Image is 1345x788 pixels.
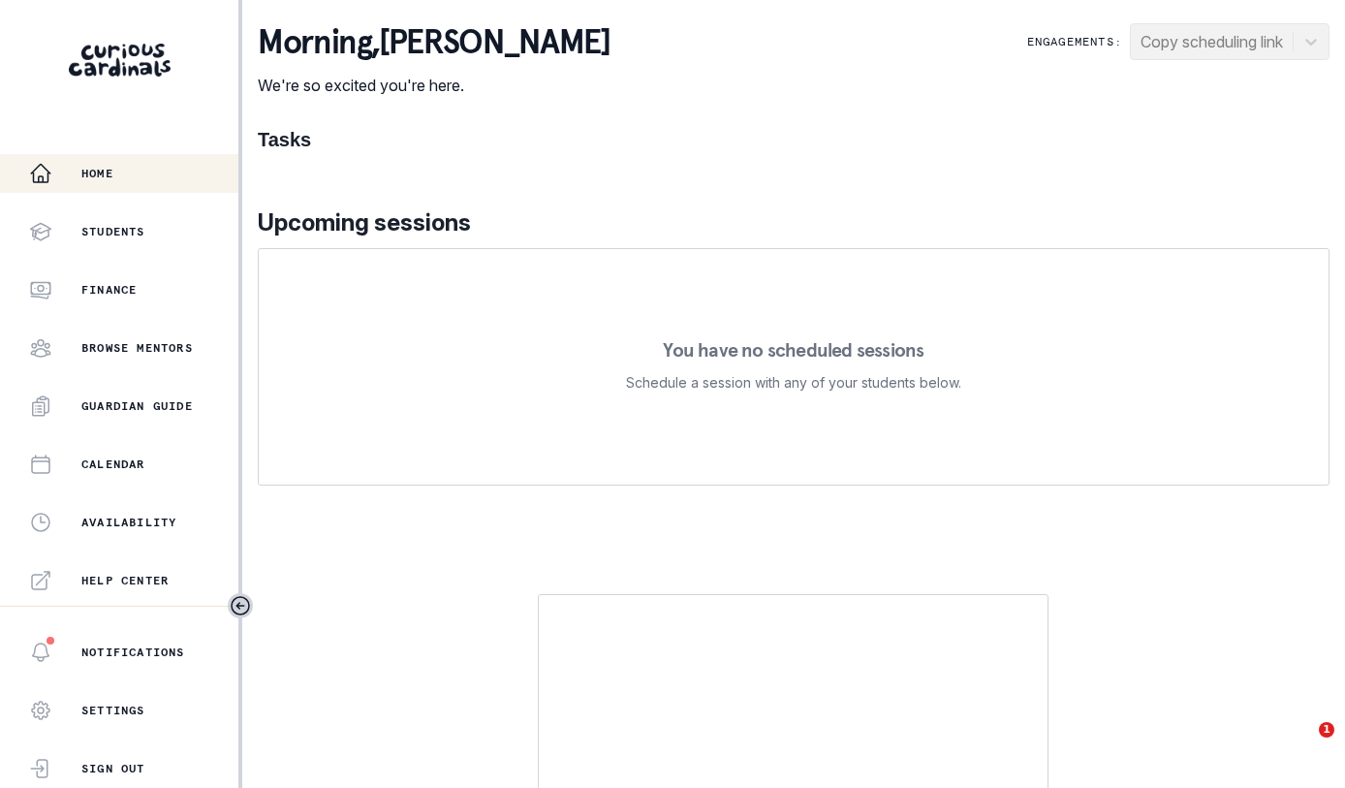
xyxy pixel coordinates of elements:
span: 1 [1319,722,1334,738]
p: Settings [81,703,145,718]
p: Finance [81,282,137,298]
h1: Tasks [258,128,1329,151]
p: Students [81,224,145,239]
img: Curious Cardinals Logo [69,44,171,77]
p: morning , [PERSON_NAME] [258,23,610,62]
p: Calendar [81,457,145,472]
p: Sign Out [81,761,145,776]
p: Upcoming sessions [258,205,1329,240]
p: Notifications [81,645,185,660]
iframe: Intercom live chat [1279,722,1326,769]
p: Schedule a session with any of your students below. [626,371,961,394]
p: Engagements: [1027,34,1122,49]
p: Browse Mentors [81,340,193,356]
p: Availability [81,515,176,530]
p: You have no scheduled sessions [663,340,923,360]
p: Help Center [81,573,169,588]
p: We're so excited you're here. [258,74,610,97]
p: Guardian Guide [81,398,193,414]
p: Home [81,166,113,181]
button: Toggle sidebar [228,593,253,618]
